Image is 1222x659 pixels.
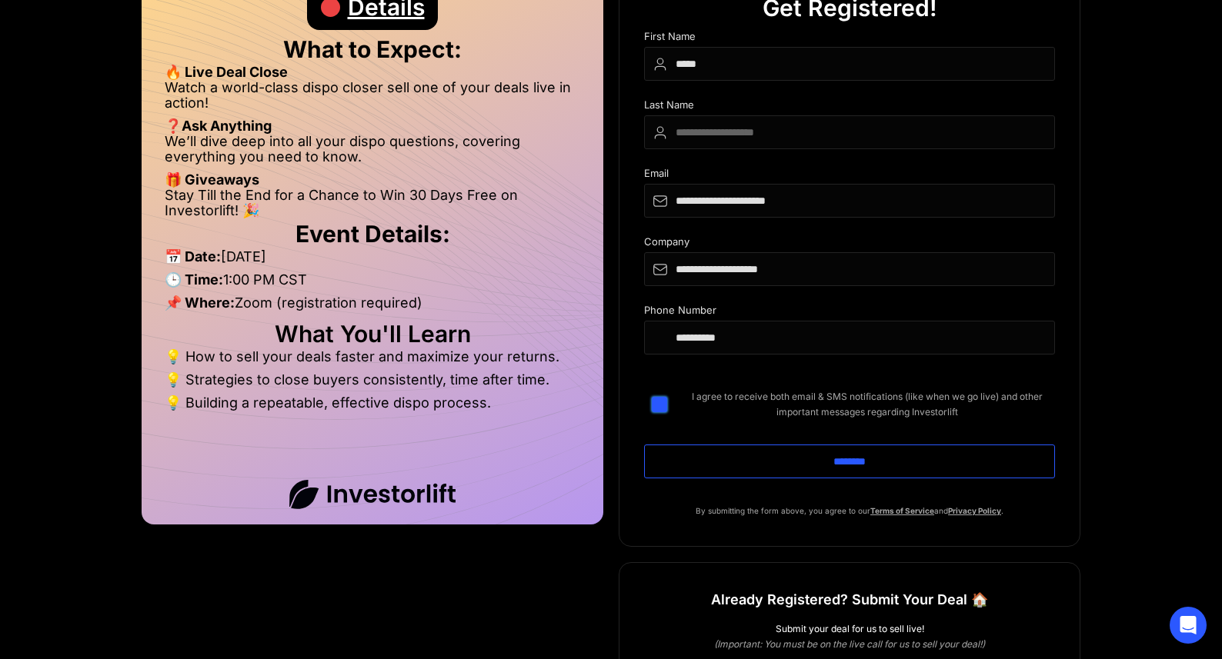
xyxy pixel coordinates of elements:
span: I agree to receive both email & SMS notifications (like when we go live) and other important mess... [679,389,1055,420]
li: 1:00 PM CST [165,272,580,295]
a: Terms of Service [870,506,934,515]
strong: 🔥 Live Deal Close [165,64,288,80]
strong: Event Details: [295,220,450,248]
div: Last Name [644,99,1055,115]
strong: ❓Ask Anything [165,118,272,134]
strong: 📌 Where: [165,295,235,311]
strong: What to Expect: [283,35,462,63]
li: We’ll dive deep into all your dispo questions, covering everything you need to know. [165,134,580,172]
a: Privacy Policy [948,506,1001,515]
li: Watch a world-class dispo closer sell one of your deals live in action! [165,80,580,118]
div: Email [644,168,1055,184]
form: DIspo Day Main Form [644,31,1055,503]
div: First Name [644,31,1055,47]
h1: Already Registered? Submit Your Deal 🏠 [711,586,988,614]
strong: 🕒 Time: [165,271,223,288]
h2: What You'll Learn [165,326,580,341]
li: 💡 Strategies to close buyers consistently, time after time. [165,372,580,395]
div: Open Intercom Messenger [1170,607,1207,644]
strong: 📅 Date: [165,248,221,265]
p: By submitting the form above, you agree to our and . [644,503,1055,518]
li: [DATE] [165,249,580,272]
div: Submit your deal for us to sell live! [644,621,1055,637]
li: Zoom (registration required) [165,295,580,318]
li: 💡 Building a repeatable, effective dispo process. [165,395,580,411]
strong: 🎁 Giveaways [165,171,259,188]
em: (Important: You must be on the live call for us to sell your deal!) [714,638,985,650]
li: 💡 How to sell your deals faster and maximize your returns. [165,349,580,372]
div: Phone Number [644,305,1055,321]
div: Company [644,236,1055,252]
li: Stay Till the End for a Chance to Win 30 Days Free on Investorlift! 🎉 [165,188,580,218]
